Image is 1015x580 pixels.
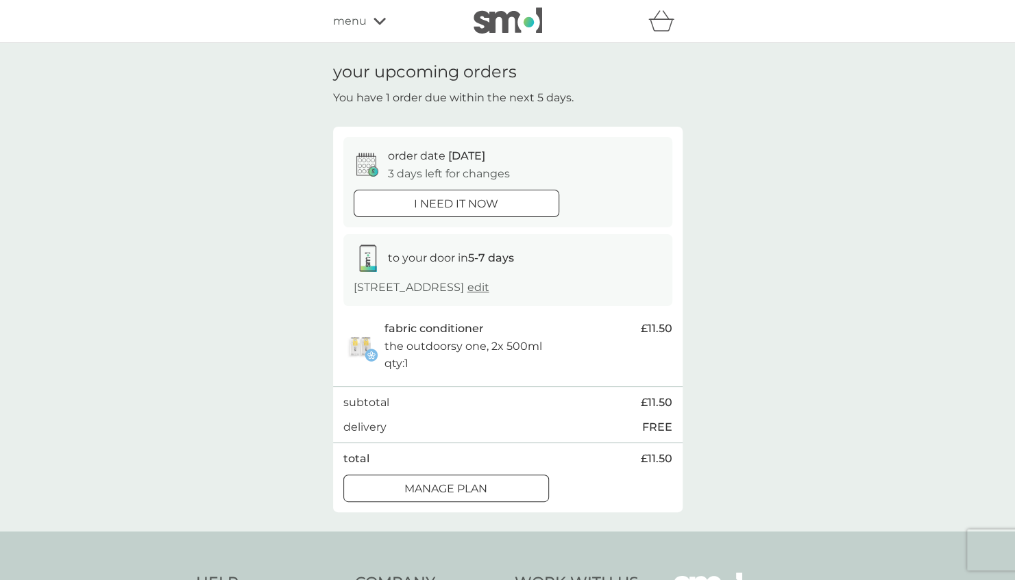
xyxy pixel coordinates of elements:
[648,8,683,35] div: basket
[343,475,549,502] button: Manage plan
[333,62,517,82] h1: your upcoming orders
[343,450,369,468] p: total
[354,279,489,297] p: [STREET_ADDRESS]
[388,147,485,165] p: order date
[641,394,672,412] span: £11.50
[343,418,387,436] p: delivery
[641,450,672,468] span: £11.50
[384,355,408,373] p: qty : 1
[467,281,489,294] a: edit
[384,338,542,355] p: the outdoorsy one, 2x 500ml
[448,149,485,162] span: [DATE]
[333,89,574,107] p: You have 1 order due within the next 5 days.
[642,418,672,436] p: FREE
[388,251,514,264] span: to your door in
[388,165,510,183] p: 3 days left for changes
[641,320,672,338] span: £11.50
[343,394,389,412] p: subtotal
[384,320,484,338] p: fabric conditioner
[468,251,514,264] strong: 5-7 days
[354,190,559,217] button: i need it now
[404,480,487,498] p: Manage plan
[474,8,542,34] img: smol
[414,195,498,213] p: i need it now
[333,12,367,30] span: menu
